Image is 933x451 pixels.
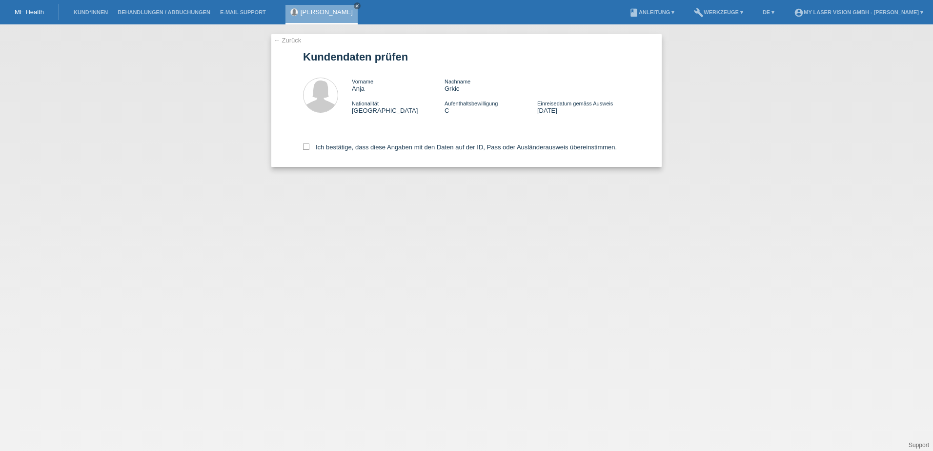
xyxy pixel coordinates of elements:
[694,8,704,18] i: build
[629,8,639,18] i: book
[445,100,537,114] div: C
[794,8,804,18] i: account_circle
[354,2,361,9] a: close
[445,101,498,106] span: Aufenthaltsbewilligung
[689,9,748,15] a: buildWerkzeuge ▾
[758,9,779,15] a: DE ▾
[352,79,373,84] span: Vorname
[69,9,113,15] a: Kund*innen
[624,9,679,15] a: bookAnleitung ▾
[445,79,470,84] span: Nachname
[352,101,379,106] span: Nationalität
[15,8,44,16] a: MF Health
[113,9,215,15] a: Behandlungen / Abbuchungen
[909,442,929,449] a: Support
[445,78,537,92] div: Grkic
[303,51,630,63] h1: Kundendaten prüfen
[352,78,445,92] div: Anja
[537,100,630,114] div: [DATE]
[303,143,617,151] label: Ich bestätige, dass diese Angaben mit den Daten auf der ID, Pass oder Ausländerausweis übereinsti...
[301,8,353,16] a: [PERSON_NAME]
[274,37,301,44] a: ← Zurück
[537,101,613,106] span: Einreisedatum gemäss Ausweis
[215,9,271,15] a: E-Mail Support
[352,100,445,114] div: [GEOGRAPHIC_DATA]
[355,3,360,8] i: close
[789,9,928,15] a: account_circleMy Laser Vision GmbH - [PERSON_NAME] ▾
